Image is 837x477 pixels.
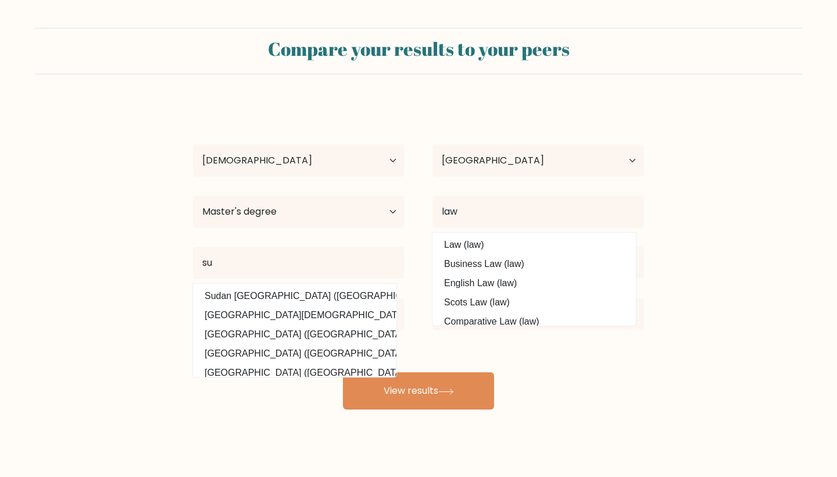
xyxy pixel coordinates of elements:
option: Law (law) [435,236,633,254]
input: Most relevant educational institution [193,247,405,279]
option: Scots Law (law) [435,293,633,312]
option: [GEOGRAPHIC_DATA] ([GEOGRAPHIC_DATA]) [196,325,394,344]
input: What did you study? [432,195,644,228]
button: View results [343,372,494,410]
option: [GEOGRAPHIC_DATA] ([GEOGRAPHIC_DATA]) [196,344,394,363]
option: Sudan [GEOGRAPHIC_DATA] ([GEOGRAPHIC_DATA]) [196,287,394,305]
option: Business Law (law) [435,255,633,273]
h2: Compare your results to your peers [42,38,795,60]
option: Comparative Law (law) [435,312,633,331]
option: [GEOGRAPHIC_DATA] ([GEOGRAPHIC_DATA]) [196,364,394,382]
option: [GEOGRAPHIC_DATA][DEMOGRAPHIC_DATA][PERSON_NAME] ([GEOGRAPHIC_DATA]) [196,306,394,325]
option: English Law (law) [435,274,633,293]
